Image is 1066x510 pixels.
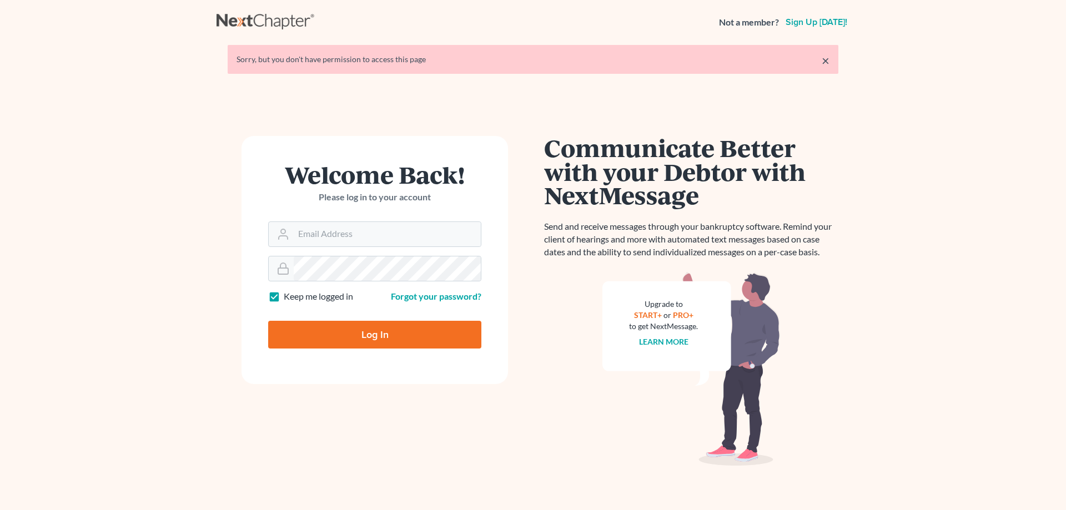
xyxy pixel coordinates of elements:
img: nextmessage_bg-59042aed3d76b12b5cd301f8e5b87938c9018125f34e5fa2b7a6b67550977c72.svg [602,272,780,466]
div: Sorry, but you don't have permission to access this page [237,54,829,65]
a: Sign up [DATE]! [783,18,849,27]
p: Please log in to your account [268,191,481,204]
div: Upgrade to [629,299,698,310]
input: Log In [268,321,481,349]
a: × [822,54,829,67]
strong: Not a member? [719,16,779,29]
span: or [663,310,671,320]
a: START+ [634,310,662,320]
label: Keep me logged in [284,290,353,303]
a: Learn more [639,337,688,346]
h1: Communicate Better with your Debtor with NextMessage [544,136,838,207]
a: Forgot your password? [391,291,481,301]
h1: Welcome Back! [268,163,481,186]
p: Send and receive messages through your bankruptcy software. Remind your client of hearings and mo... [544,220,838,259]
div: to get NextMessage. [629,321,698,332]
input: Email Address [294,222,481,246]
a: PRO+ [673,310,693,320]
